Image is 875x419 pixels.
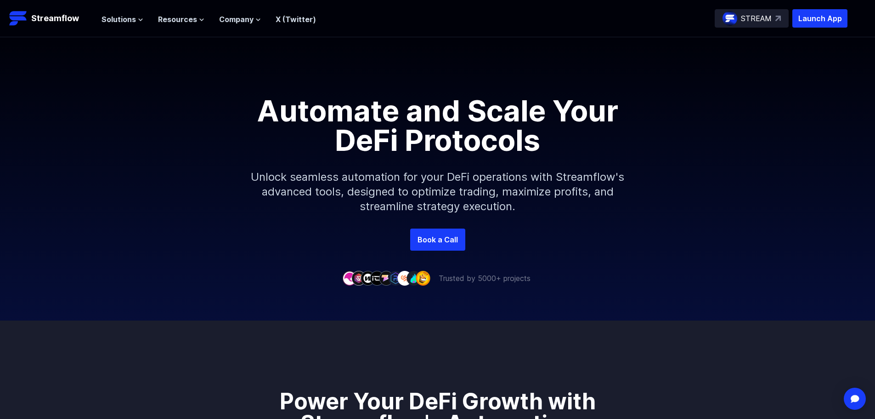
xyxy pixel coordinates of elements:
img: Streamflow Logo [9,9,28,28]
img: company-6 [388,271,403,285]
button: Solutions [102,14,143,25]
img: company-8 [406,271,421,285]
div: Open Intercom Messenger [844,388,866,410]
a: X (Twitter) [276,15,316,24]
img: company-2 [351,271,366,285]
button: Resources [158,14,204,25]
p: Trusted by 5000+ projects [439,273,531,284]
a: Book a Call [410,229,465,251]
span: Resources [158,14,197,25]
img: company-1 [342,271,357,285]
span: Solutions [102,14,136,25]
img: company-3 [361,271,375,285]
button: Launch App [792,9,847,28]
img: company-7 [397,271,412,285]
img: company-9 [416,271,430,285]
img: streamflow-logo-circle.png [723,11,737,26]
a: Streamflow [9,9,92,28]
img: top-right-arrow.svg [775,16,781,21]
h1: Automate and Scale Your DeFi Protocols [231,96,644,155]
img: company-5 [379,271,394,285]
button: Company [219,14,261,25]
a: STREAM [715,9,789,28]
span: Company [219,14,254,25]
p: Streamflow [31,12,79,25]
p: Unlock seamless automation for your DeFi operations with Streamflow's advanced tools, designed to... [240,155,635,229]
img: company-4 [370,271,384,285]
p: STREAM [741,13,772,24]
